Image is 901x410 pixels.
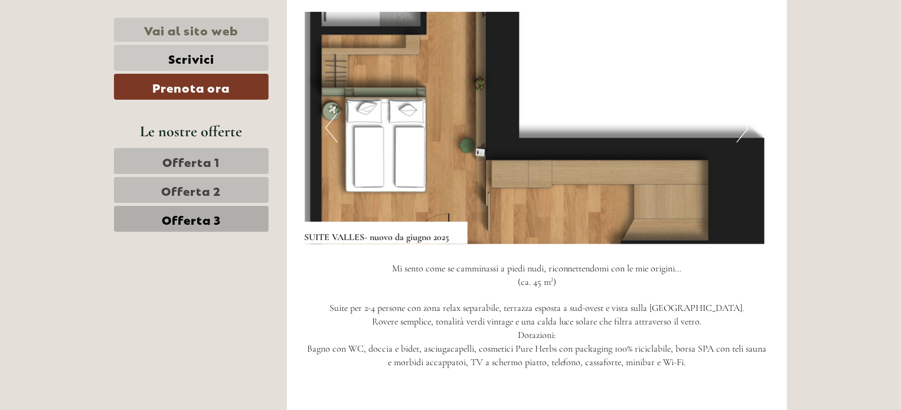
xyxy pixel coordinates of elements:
div: Le nostre offerte [114,120,269,142]
img: image [305,12,770,244]
div: SUITE VALLES- nuovo da giugno 2025 [305,222,468,244]
span: Offerta 1 [163,153,220,169]
p: Mi sento come se camminassi a piedi nudi, riconnettendomi con le mie origini… (ca. 45 m²) Suite p... [305,262,770,370]
button: Previous [325,113,338,143]
a: Prenota ora [114,74,269,100]
a: Vai al sito web [114,18,269,42]
button: Next [736,113,749,143]
a: Scrivici [114,45,269,71]
span: Offerta 2 [162,182,221,198]
span: Offerta 3 [162,211,221,227]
